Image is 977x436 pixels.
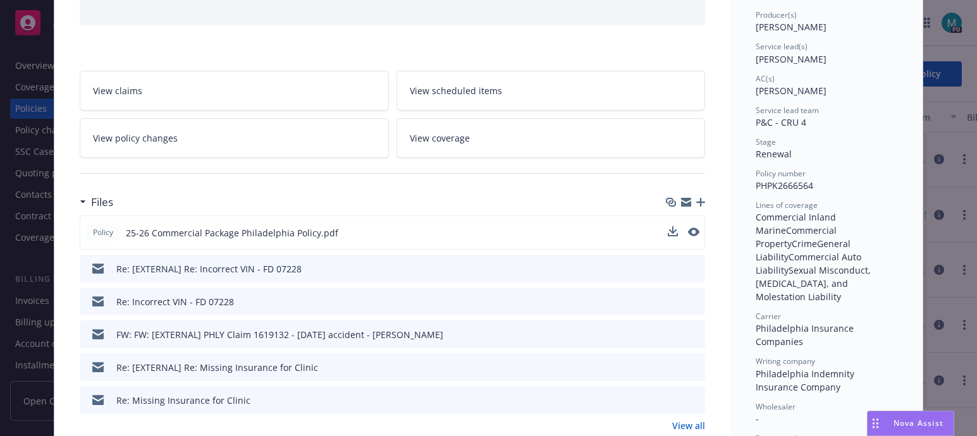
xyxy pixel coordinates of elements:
[756,211,839,236] span: Commercial Inland Marine
[410,84,502,97] span: View scheduled items
[689,295,700,308] button: preview file
[756,322,856,348] span: Philadelphia Insurance Companies
[756,238,853,263] span: General Liability
[756,41,808,52] span: Service lead(s)
[756,168,806,179] span: Policy number
[756,401,796,412] span: Wholesaler
[756,116,806,128] span: P&C - CRU 4
[756,85,826,97] span: [PERSON_NAME]
[756,136,776,147] span: Stage
[672,419,705,432] a: View all
[668,262,679,276] button: download file
[116,262,302,276] div: Re: [EXTERNAL] Re: Incorrect VIN - FD 07228
[126,226,338,239] span: 25-26 Commercial Package Philadelphia Policy.pdf
[689,394,700,407] button: preview file
[689,262,700,276] button: preview file
[756,311,781,322] span: Carrier
[668,328,679,341] button: download file
[688,227,699,236] button: preview file
[80,71,389,111] a: View claims
[668,226,678,239] button: download file
[756,413,759,425] span: -
[116,394,250,407] div: Re: Missing Insurance for Clinic
[756,73,775,84] span: AC(s)
[756,356,815,366] span: Writing company
[91,194,113,210] h3: Files
[93,131,178,145] span: View policy changes
[116,328,443,341] div: FW: FW: [EXTERNAL] PHLY Claim 1619132 - [DATE] accident - [PERSON_NAME]
[80,194,113,210] div: Files
[756,148,792,160] span: Renewal
[756,200,818,210] span: Lines of coverage
[93,84,142,97] span: View claims
[756,53,826,65] span: [PERSON_NAME]
[668,226,678,236] button: download file
[756,105,819,116] span: Service lead team
[867,411,954,436] button: Nova Assist
[688,226,699,239] button: preview file
[894,418,943,428] span: Nova Assist
[396,118,706,158] a: View coverage
[756,179,813,191] span: PHPK2666564
[792,238,817,250] span: Crime
[689,361,700,374] button: preview file
[90,227,116,238] span: Policy
[396,71,706,111] a: View scheduled items
[868,411,883,435] div: Drag to move
[689,328,700,341] button: preview file
[116,361,318,374] div: Re: [EXTERNAL] Re: Missing Insurance for Clinic
[668,361,679,374] button: download file
[756,368,857,393] span: Philadelphia Indemnity Insurance Company
[80,118,389,158] a: View policy changes
[756,251,864,276] span: Commercial Auto Liability
[756,224,839,250] span: Commercial Property
[668,295,679,308] button: download file
[668,394,679,407] button: download file
[756,9,797,20] span: Producer(s)
[756,21,826,33] span: [PERSON_NAME]
[756,264,873,303] span: Sexual Misconduct, [MEDICAL_DATA], and Molestation Liability
[410,131,470,145] span: View coverage
[116,295,234,308] div: Re: Incorrect VIN - FD 07228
